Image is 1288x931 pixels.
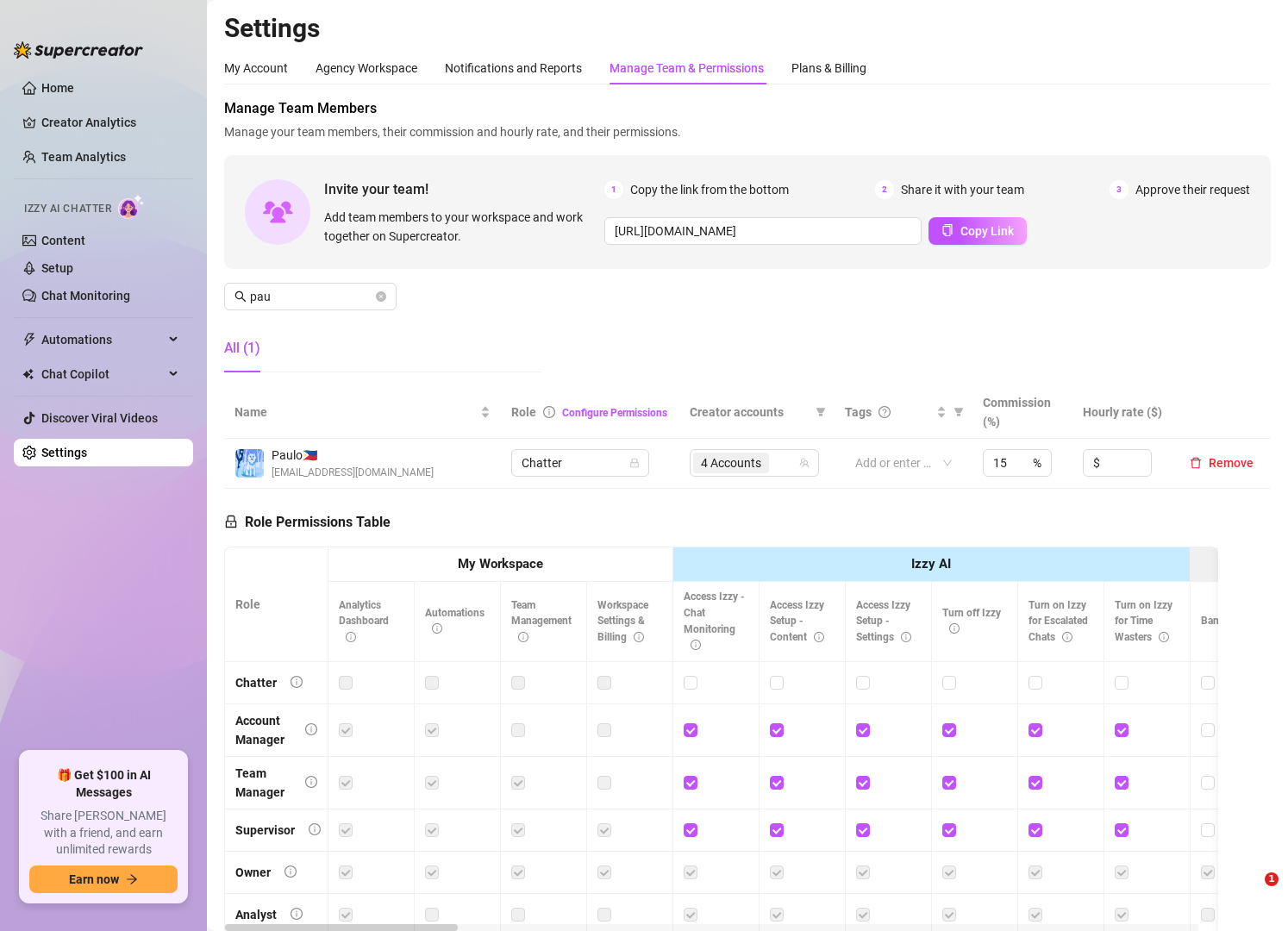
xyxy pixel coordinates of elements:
a: Configure Permissions [562,407,667,419]
span: Copy the link from the bottom [630,180,789,199]
span: Share it with your team [901,180,1024,199]
span: Add team members to your workspace and work together on Supercreator. [324,208,597,246]
span: Team Management [511,599,572,644]
span: 4 Accounts [693,453,769,473]
span: info-circle [814,632,824,642]
h5: Role Permissions Table [224,512,391,533]
span: Paulo 🇵🇭 [272,446,434,465]
span: info-circle [291,676,303,688]
iframe: Intercom live chat [1229,872,1271,914]
a: Home [41,81,74,95]
div: Chatter [235,673,277,692]
span: filter [950,399,967,425]
span: question-circle [878,406,891,418]
div: All (1) [224,338,260,359]
th: Commission (%) [972,386,1072,439]
span: Access Izzy Setup - Settings [856,599,911,644]
th: Role [225,547,328,662]
a: Creator Analytics [41,109,179,136]
span: Earn now [69,872,119,886]
div: Analyst [235,905,277,924]
span: filter [812,399,829,425]
span: info-circle [543,406,555,418]
div: Agency Workspace [316,59,417,78]
span: Manage your team members, their commission and hourly rate, and their permissions. [224,122,1271,141]
span: Copy Link [960,224,1014,238]
span: Creator accounts [690,403,809,422]
span: Name [234,403,477,422]
span: lock [629,458,640,468]
th: Name [224,386,501,439]
span: Automations [41,326,164,353]
span: Tags [845,403,872,422]
span: copy [941,224,953,236]
span: Turn on Izzy for Escalated Chats [1029,599,1088,644]
a: Chat Monitoring [41,289,130,303]
span: delete [1190,457,1202,469]
div: Plans & Billing [791,59,866,78]
button: Remove [1183,453,1260,473]
div: Team Manager [235,764,291,802]
span: info-circle [691,640,701,650]
span: Chatter [522,450,639,476]
span: info-circle [1062,632,1072,642]
span: info-circle [291,908,303,920]
span: Remove [1209,456,1254,470]
div: My Account [224,59,288,78]
span: 2 [875,180,894,199]
th: Hourly rate ($) [1072,386,1172,439]
span: info-circle [949,623,960,634]
span: team [799,458,810,468]
span: arrow-right [126,873,138,885]
span: 3 [1110,180,1129,199]
button: Copy Link [928,217,1027,245]
span: info-circle [432,623,442,634]
div: Notifications and Reports [445,59,582,78]
span: Izzy AI Chatter [24,201,111,217]
span: Invite your team! [324,178,604,200]
span: Turn off Izzy [942,607,1001,635]
div: Account Manager [235,711,291,749]
span: filter [816,407,826,417]
span: Access Izzy - Chat Monitoring [684,590,745,652]
img: Chat Copilot [22,368,34,380]
img: logo-BBDzfeDw.svg [14,41,143,59]
span: Approve their request [1135,180,1250,199]
strong: Izzy AI [911,556,951,572]
span: 1 [1265,872,1279,886]
button: close-circle [376,291,386,302]
span: Analytics Dashboard [339,599,389,644]
span: 1 [604,180,623,199]
span: Bank [1201,615,1241,627]
img: Paulo [235,449,264,478]
span: Chat Copilot [41,360,164,388]
a: Team Analytics [41,150,126,164]
span: Automations [425,607,485,635]
span: search [234,291,247,303]
span: info-circle [305,723,317,735]
div: Owner [235,863,271,882]
a: Discover Viral Videos [41,411,158,425]
span: thunderbolt [22,333,36,347]
span: Share [PERSON_NAME] with a friend, and earn unlimited rewards [29,808,178,859]
button: Earn nowarrow-right [29,865,178,893]
span: info-circle [284,865,297,878]
span: [EMAIL_ADDRESS][DOMAIN_NAME] [272,465,434,481]
a: Settings [41,446,87,459]
div: Supervisor [235,821,295,840]
span: info-circle [309,823,321,835]
input: Search members [250,287,372,306]
h2: Settings [224,12,1271,45]
img: AI Chatter [118,194,145,219]
span: info-circle [518,632,528,642]
span: 🎁 Get $100 in AI Messages [29,767,178,801]
span: info-circle [305,776,317,788]
span: info-circle [634,632,644,642]
span: Turn on Izzy for Time Wasters [1115,599,1172,644]
span: info-circle [346,632,356,642]
span: Workspace Settings & Billing [597,599,648,644]
div: Manage Team & Permissions [610,59,764,78]
strong: My Workspace [458,556,543,572]
span: filter [953,407,964,417]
